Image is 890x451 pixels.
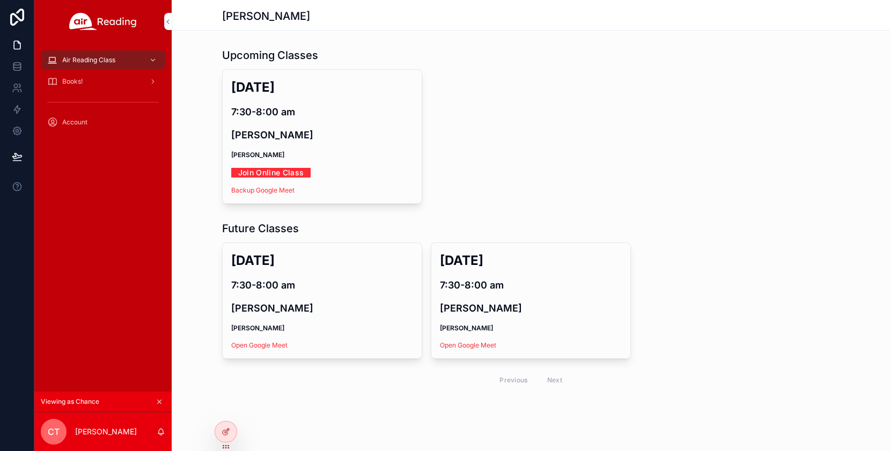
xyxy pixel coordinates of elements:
h4: 7:30-8:00 am [440,278,622,292]
a: Join Online Class [231,164,311,181]
h4: [PERSON_NAME] [231,301,413,315]
h2: [DATE] [440,252,622,269]
strong: [PERSON_NAME] [231,151,284,159]
img: App logo [69,13,137,30]
a: Air Reading Class [41,50,165,70]
h2: [DATE] [231,252,413,269]
span: Viewing as Chance [41,397,99,406]
h1: Future Classes [222,221,299,236]
span: Books! [62,77,83,86]
h1: Upcoming Classes [222,48,318,63]
div: scrollable content [34,43,172,146]
a: Open Google Meet [231,341,288,349]
a: Open Google Meet [440,341,496,349]
span: CT [48,425,60,438]
p: [PERSON_NAME] [75,426,137,437]
span: Air Reading Class [62,56,115,64]
strong: [PERSON_NAME] [440,324,493,332]
h1: [PERSON_NAME] [222,9,310,24]
span: Account [62,118,87,127]
h4: 7:30-8:00 am [231,278,413,292]
a: Books! [41,72,165,91]
strong: [PERSON_NAME] [231,324,284,332]
a: Account [41,113,165,132]
h4: [PERSON_NAME] [440,301,622,315]
h4: 7:30-8:00 am [231,105,413,119]
a: Backup Google Meet [231,186,295,194]
h4: [PERSON_NAME] [231,128,413,142]
h2: [DATE] [231,78,413,96]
